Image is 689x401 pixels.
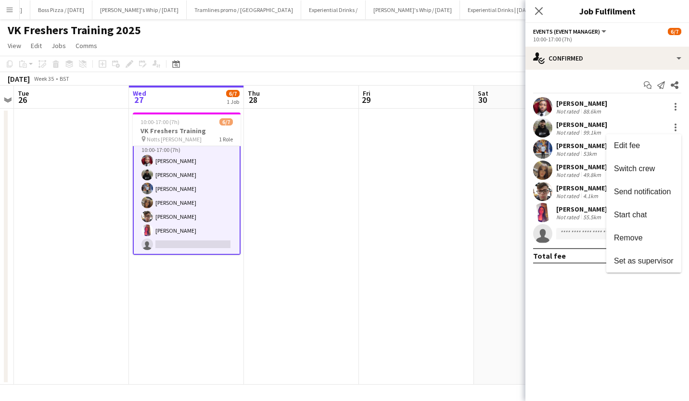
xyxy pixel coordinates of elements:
span: Send notification [614,188,671,196]
button: Start chat [606,203,681,226]
button: Send notification [606,180,681,203]
button: Switch crew [606,157,681,180]
span: Edit fee [614,141,640,150]
button: Edit fee [606,134,681,157]
span: Remove [614,234,643,242]
span: Start chat [614,211,647,219]
span: Switch crew [614,164,655,173]
button: Set as supervisor [606,250,681,273]
span: Set as supervisor [614,257,674,265]
button: Remove [606,226,681,250]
